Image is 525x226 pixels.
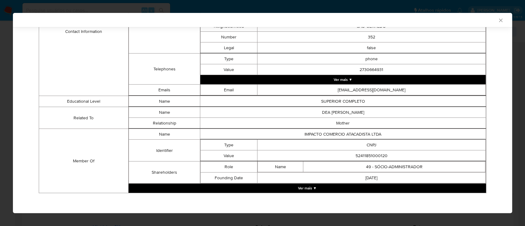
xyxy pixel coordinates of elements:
[257,32,486,42] td: 352
[200,107,486,118] td: DEA [PERSON_NAME]
[129,161,200,184] td: Shareholders
[258,161,303,172] td: Name
[201,150,257,161] td: Value
[129,118,200,129] td: Relationship
[257,172,486,183] td: [DATE]
[200,96,486,107] td: SUPERIOR COMPLETO
[201,54,257,64] td: Type
[201,172,257,183] td: Founding Date
[13,13,512,213] div: closure-recommendation-modal
[201,161,257,172] td: Role
[257,140,486,150] td: CNPJ
[129,140,200,161] td: Identifier
[257,64,486,75] td: 2730664931
[201,140,257,150] td: Type
[201,42,257,53] td: Legal
[201,32,257,42] td: Number
[257,85,486,95] td: [EMAIL_ADDRESS][DOMAIN_NAME]
[129,54,200,85] td: Telephones
[257,54,486,64] td: phone
[257,150,486,161] td: 52411851000120
[200,118,486,129] td: Mother
[129,96,200,107] td: Name
[39,96,129,107] td: Educational Level
[200,129,486,140] td: IMPACTO COMERCIO ATACADISTA LTDA
[201,64,257,75] td: Value
[39,129,129,193] td: Member Of
[129,107,200,118] td: Name
[129,184,486,193] button: Expand array
[201,85,257,95] td: Email
[303,161,485,172] td: 49 - SÓCIO-ADMINISTRADOR
[129,85,200,96] td: Emails
[257,42,486,53] td: false
[129,129,200,140] td: Name
[498,17,503,23] button: Fechar a janela
[39,107,129,129] td: Related To
[200,75,486,84] button: Expand array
